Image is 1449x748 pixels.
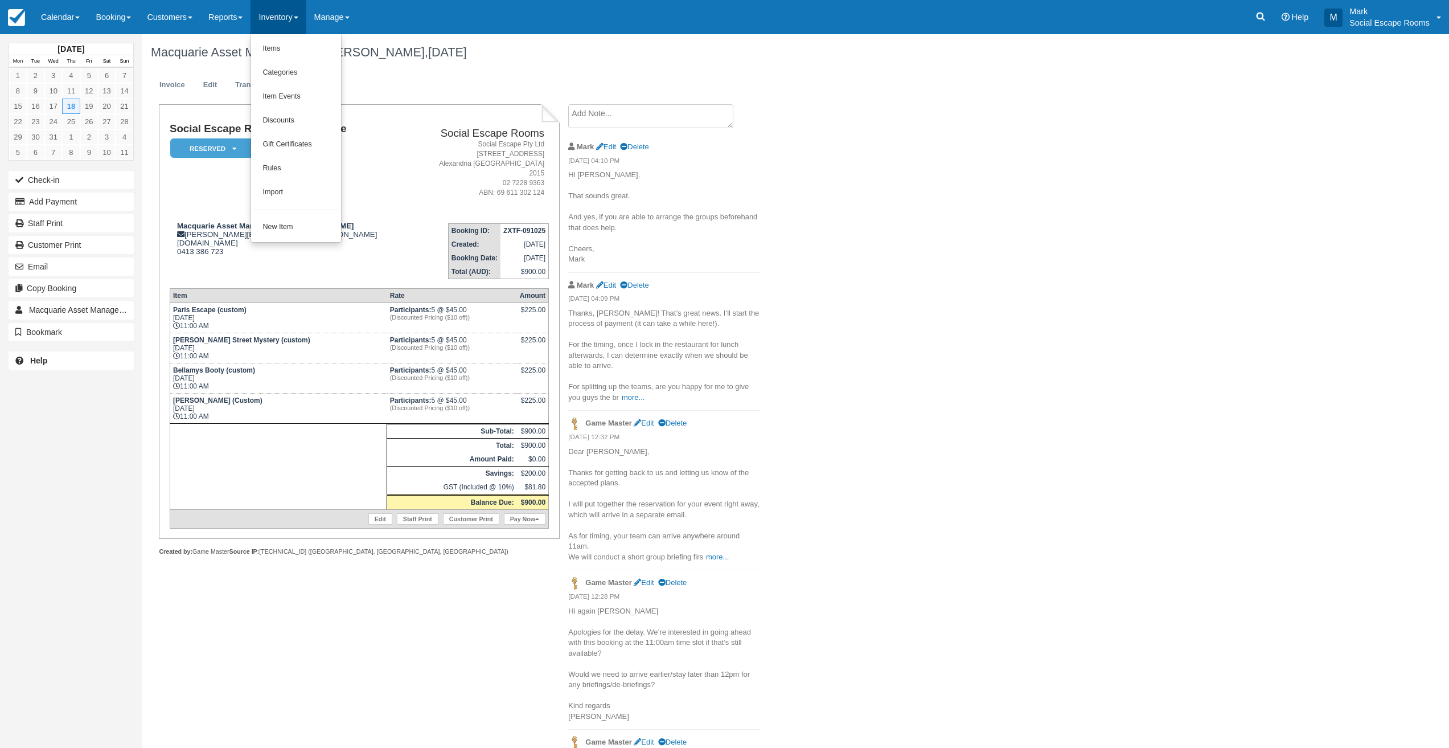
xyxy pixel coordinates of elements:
a: 2 [80,129,98,145]
strong: [DATE] [58,44,84,54]
p: Thanks, [PERSON_NAME]! That’s great news. I’ll start the process of payment (it can take a while ... [568,308,760,403]
a: 4 [116,129,133,145]
strong: Mark [577,142,594,151]
span: Macquarie Asset Management; [PERSON_NAME] [29,305,207,314]
a: 8 [62,145,80,160]
a: Customer Print [9,236,134,254]
em: [DATE] 04:10 PM [568,156,760,169]
a: 11 [62,83,80,99]
a: 10 [98,145,116,160]
div: $225.00 [520,366,545,383]
a: 3 [98,129,116,145]
a: Edit [195,74,225,96]
th: Balance Due: [387,494,517,509]
th: Sun [116,55,133,68]
a: Discounts [251,109,341,133]
a: 5 [9,145,27,160]
strong: Source IP: [229,548,260,555]
td: [DATE] 11:00 AM [170,363,387,393]
div: $225.00 [520,336,545,353]
em: Reserved [170,138,256,158]
td: $900.00 [517,424,549,438]
a: Transactions [227,74,289,96]
th: Amount Paid: [387,452,517,467]
em: [DATE] 12:32 PM [568,432,760,445]
td: $81.80 [517,480,549,495]
strong: Participants [390,336,432,344]
strong: [PERSON_NAME] Street Mystery (custom) [173,336,310,344]
button: Add Payment [9,193,134,211]
div: M [1324,9,1343,27]
td: GST (Included @ 10%) [387,480,517,495]
p: Mark [1349,6,1430,17]
a: Gift Certificates [251,133,341,157]
a: 22 [9,114,27,129]
img: checkfront-main-nav-mini-logo.png [8,9,25,26]
h1: Macquarie Asset Management; [PERSON_NAME], [151,46,1221,59]
strong: Macquarie Asset Management; [PERSON_NAME] [177,222,354,230]
strong: Paris Escape (custom) [173,306,247,314]
button: Copy Booking [9,279,134,297]
a: more... [622,393,645,402]
strong: [PERSON_NAME] (Custom) [173,397,262,404]
th: Booking ID: [448,223,500,238]
a: Item Events [251,85,341,109]
strong: Participants [390,306,432,314]
a: Edit [634,738,654,746]
a: Delete [658,578,687,587]
a: 29 [9,129,27,145]
a: 5 [80,68,98,83]
a: 25 [62,114,80,129]
a: Delete [658,738,687,746]
a: 16 [27,99,44,114]
a: 14 [116,83,133,99]
a: 4 [62,68,80,83]
em: (Discounted Pricing ($10 off)) [390,344,514,351]
a: Edit [596,142,616,151]
a: 23 [27,114,44,129]
b: Help [30,356,47,365]
th: Tue [27,55,44,68]
span: [DATE] [428,45,467,59]
a: 6 [27,145,44,160]
a: Rules [251,157,341,181]
td: 5 @ $45.00 [387,393,517,423]
strong: ZXTF-091025 [503,227,545,235]
td: [DATE] [500,251,549,265]
th: Rate [387,288,517,303]
a: 26 [80,114,98,129]
th: Amount [517,288,549,303]
address: Social Escape Pty Ltd [STREET_ADDRESS] Alexandria [GEOGRAPHIC_DATA] 2015 02 7228 9363 ABN: 69 611... [426,140,544,198]
a: 19 [80,99,98,114]
th: Wed [44,55,62,68]
strong: Bellamys Booty (custom) [173,366,255,374]
th: Fri [80,55,98,68]
a: Customer Print [443,513,499,525]
em: [DATE] 12:28 PM [568,592,760,604]
th: Created: [448,238,500,251]
ul: Inventory [251,34,342,243]
button: Check-in [9,171,134,189]
th: Booking Date: [448,251,500,265]
a: Edit [634,578,654,587]
a: 2 [27,68,44,83]
td: 5 @ $45.00 [387,303,517,333]
button: Email [9,257,134,276]
td: $0.00 [517,452,549,467]
td: 5 @ $45.00 [387,363,517,393]
a: 1 [62,129,80,145]
div: $225.00 [520,397,545,414]
a: 21 [116,99,133,114]
strong: Participants [390,366,432,374]
td: [DATE] 11:00 AM [170,333,387,363]
a: 12 [80,83,98,99]
i: Help [1282,13,1290,21]
p: Hi again [PERSON_NAME] Apologies for the delay. We’re interested in going ahead with this booking... [568,606,760,722]
em: (Discounted Pricing ($10 off)) [390,404,514,411]
a: 20 [98,99,116,114]
th: Mon [9,55,27,68]
a: 9 [80,145,98,160]
td: $900.00 [517,438,549,452]
a: Edit [634,419,654,427]
p: Social Escape Rooms [1349,17,1430,28]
